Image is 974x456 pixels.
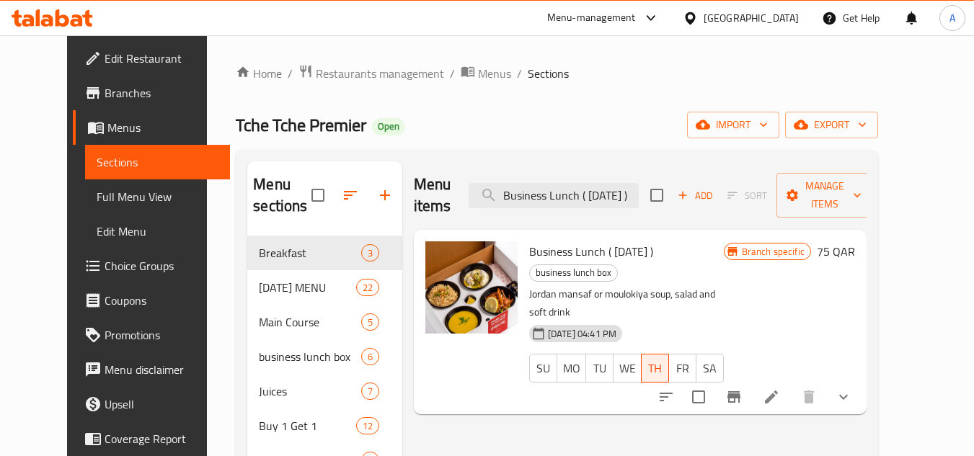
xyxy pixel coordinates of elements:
[105,395,218,413] span: Upsell
[835,388,852,406] svg: Show Choices
[356,279,379,296] div: items
[107,119,218,136] span: Menus
[357,419,378,433] span: 12
[97,153,218,171] span: Sections
[529,354,557,383] button: SU
[414,174,451,217] h2: Menu items
[557,354,586,383] button: MO
[97,223,218,240] span: Edit Menu
[105,84,218,102] span: Branches
[333,178,368,213] span: Sort sections
[530,264,617,281] span: business lunch box
[469,183,639,208] input: search
[649,380,683,414] button: sort-choices
[259,383,361,400] div: Juices
[372,120,405,133] span: Open
[536,358,552,379] span: SU
[288,65,293,82] li: /
[826,380,861,414] button: show more
[718,184,776,207] span: Select section first
[547,9,636,27] div: Menu-management
[675,358,691,379] span: FR
[949,10,955,26] span: A
[528,65,569,82] span: Sections
[641,354,669,383] button: TH
[73,249,230,283] a: Choice Groups
[73,318,230,352] a: Promotions
[542,327,622,341] span: [DATE] 04:41 PM
[85,214,230,249] a: Edit Menu
[687,112,779,138] button: import
[247,339,402,374] div: business lunch box6
[105,326,218,344] span: Promotions
[361,313,379,331] div: items
[236,64,878,83] nav: breadcrumb
[672,184,718,207] span: Add item
[461,64,511,83] a: Menus
[517,65,522,82] li: /
[259,348,361,365] div: business lunch box
[247,270,402,305] div: [DATE] MENU22
[298,64,444,83] a: Restaurants management
[776,173,873,218] button: Manage items
[73,421,230,456] a: Coverage Report
[619,358,636,379] span: WE
[105,50,218,67] span: Edit Restaurant
[85,145,230,179] a: Sections
[647,358,663,379] span: TH
[357,281,378,295] span: 22
[368,178,402,213] button: Add section
[97,188,218,205] span: Full Menu View
[259,279,355,296] span: [DATE] MENU
[85,179,230,214] a: Full Menu View
[361,348,379,365] div: items
[425,241,518,334] img: Business Lunch ( Thursday )
[676,187,714,204] span: Add
[259,244,361,261] span: Breakfast
[73,387,230,421] a: Upsell
[105,292,218,309] span: Coupons
[316,65,444,82] span: Restaurants management
[247,236,402,270] div: Breakfast3
[259,417,355,434] span: Buy 1 Get 1
[736,245,810,259] span: Branch specific
[73,110,230,145] a: Menus
[717,380,751,414] button: Branch-specific-item
[361,383,379,400] div: items
[450,65,455,82] li: /
[817,241,855,261] h6: 75 QAR
[259,313,361,331] div: Main Course
[792,380,826,414] button: delete
[236,109,366,141] span: Tche Tche Premier
[704,10,799,26] div: [GEOGRAPHIC_DATA]
[642,180,672,210] span: Select section
[73,41,230,76] a: Edit Restaurant
[73,283,230,318] a: Coupons
[372,118,405,135] div: Open
[585,354,614,383] button: TU
[303,180,333,210] span: Select all sections
[763,388,780,406] a: Edit menu item
[253,174,311,217] h2: Menu sections
[362,350,378,364] span: 6
[529,241,653,262] span: Business Lunch ( [DATE] )
[788,177,862,213] span: Manage items
[478,65,511,82] span: Menus
[259,279,355,296] div: RAMADAN MENU
[797,116,867,134] span: export
[362,246,378,260] span: 3
[73,76,230,110] a: Branches
[105,430,218,447] span: Coverage Report
[361,244,379,261] div: items
[105,361,218,378] span: Menu disclaimer
[236,65,282,82] a: Home
[105,257,218,274] span: Choice Groups
[613,354,642,383] button: WE
[696,354,724,383] button: SA
[785,112,878,138] button: export
[529,285,724,321] p: Jordan mansaf or moulokiya soup, salad and soft drink
[683,382,714,412] span: Select to update
[362,385,378,398] span: 7
[563,358,580,379] span: MO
